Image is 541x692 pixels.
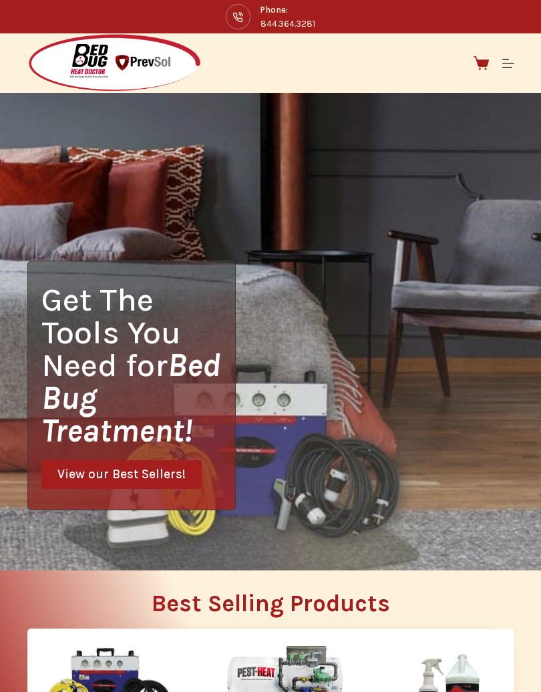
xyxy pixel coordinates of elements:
h1: Get The Tools You Need for [41,283,236,447]
span: Phone: [260,3,315,17]
h2: Best Selling Products [27,592,514,615]
button: Menu [502,57,514,69]
a: View our Best Sellers! [41,460,202,489]
i: Bed Bug Treatment! [41,346,220,450]
span: View our Best Sellers! [57,468,186,481]
a: 844.364.3281 [260,19,315,29]
img: Prevsol/Bed Bug Heat Doctor [27,33,202,93]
